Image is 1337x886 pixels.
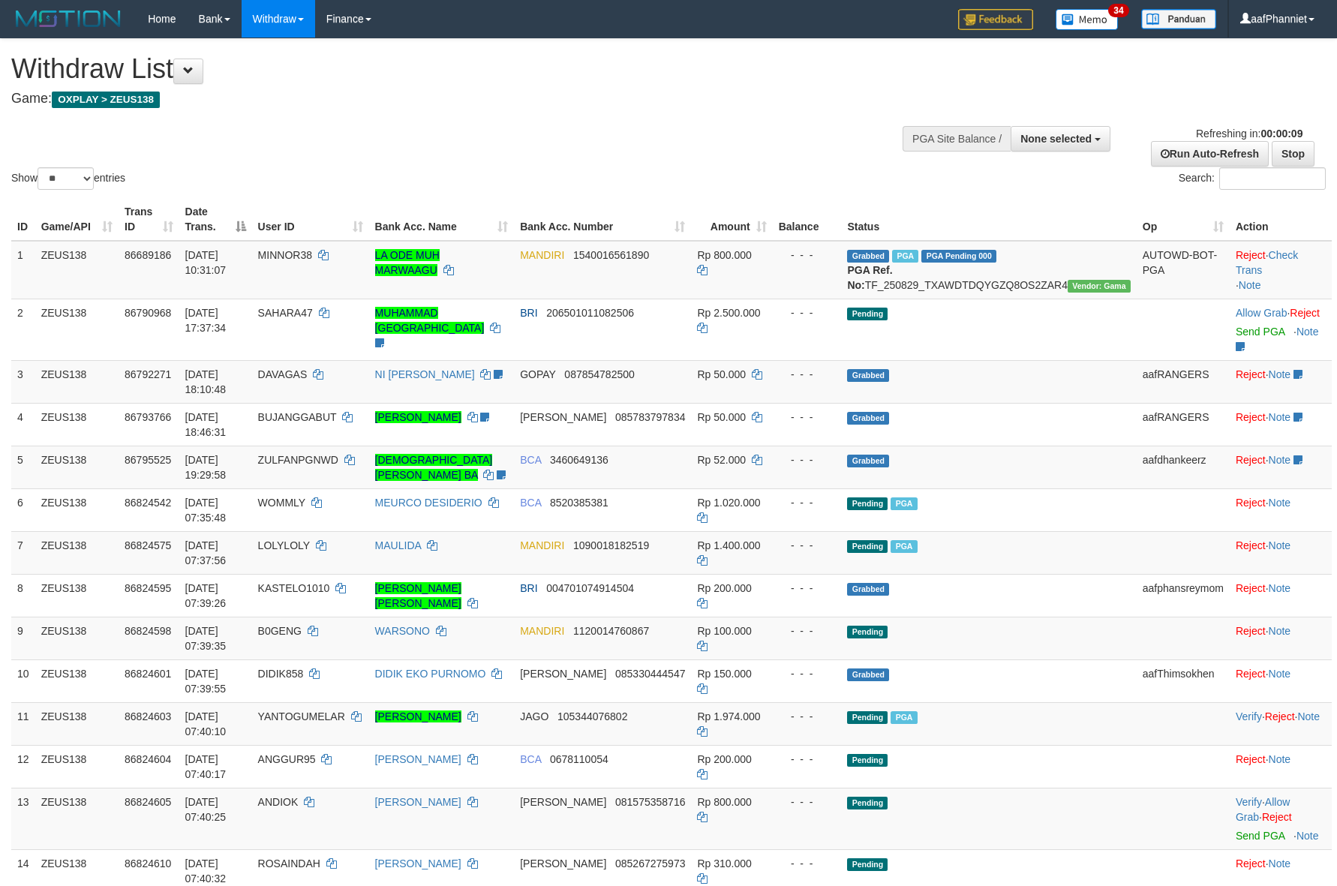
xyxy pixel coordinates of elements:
span: Grabbed [847,668,889,681]
a: [PERSON_NAME] [375,411,461,423]
td: · [1230,574,1332,617]
a: [PERSON_NAME] [375,796,461,808]
td: · · [1230,241,1332,299]
td: aafphansreymom [1137,574,1230,617]
span: Grabbed [847,250,889,263]
span: ANGGUR95 [258,753,316,765]
span: [DATE] 07:40:17 [185,753,227,780]
div: PGA Site Balance / [903,126,1011,152]
img: Button%20Memo.svg [1056,9,1119,30]
a: Reject [1262,811,1292,823]
div: - - - [779,538,836,553]
td: 13 [11,788,35,849]
a: Reject [1236,249,1266,261]
span: [PERSON_NAME] [520,411,606,423]
a: Verify [1236,796,1262,808]
span: WOMMLY [258,497,305,509]
span: 86795525 [125,454,171,466]
a: Allow Grab [1236,796,1290,823]
td: · [1230,531,1332,574]
span: Marked by aaftanly [891,540,917,553]
span: [DATE] 07:35:48 [185,497,227,524]
input: Search: [1219,167,1326,190]
button: None selected [1011,126,1110,152]
a: [PERSON_NAME] [375,710,461,722]
span: Rp 1.020.000 [697,497,760,509]
div: - - - [779,623,836,638]
td: · [1230,299,1332,360]
span: Rp 2.500.000 [697,307,760,319]
span: OXPLAY > ZEUS138 [52,92,160,108]
a: Reject [1236,368,1266,380]
span: 86793766 [125,411,171,423]
th: Game/API: activate to sort column ascending [35,198,119,241]
th: Op: activate to sort column ascending [1137,198,1230,241]
span: KASTELO1010 [258,582,330,594]
span: 86824595 [125,582,171,594]
span: Pending [847,540,888,553]
td: ZEUS138 [35,446,119,488]
a: Verify [1236,710,1262,722]
span: Marked by aaftanly [891,711,917,724]
span: Rp 50.000 [697,411,746,423]
a: Reject [1236,539,1266,551]
span: Pending [847,308,888,320]
a: LA ODE MUH MARWAAGU [375,249,440,276]
span: LOLYLOLY [258,539,310,551]
a: Reject [1236,497,1266,509]
span: MANDIRI [520,625,564,637]
span: YANTOGUMELAR [258,710,345,722]
span: 86790968 [125,307,171,319]
td: ZEUS138 [35,360,119,403]
div: - - - [779,666,836,681]
a: Note [1269,539,1291,551]
span: 86824598 [125,625,171,637]
a: Note [1269,454,1291,466]
a: MUHAMMAD [GEOGRAPHIC_DATA] [375,307,485,334]
td: 9 [11,617,35,659]
td: · [1230,617,1332,659]
div: - - - [779,248,836,263]
td: 8 [11,574,35,617]
select: Showentries [38,167,94,190]
td: aafRANGERS [1137,403,1230,446]
td: 10 [11,659,35,702]
a: Reject [1236,454,1266,466]
span: 86824610 [125,857,171,869]
label: Search: [1179,167,1326,190]
a: Note [1269,582,1291,594]
img: panduan.png [1141,9,1216,29]
span: MINNOR38 [258,249,312,261]
span: Copy 1120014760867 to clipboard [573,625,649,637]
td: · [1230,360,1332,403]
a: Note [1296,326,1319,338]
span: Pending [847,797,888,809]
th: Bank Acc. Number: activate to sort column ascending [514,198,691,241]
a: DIDIK EKO PURNOMO [375,668,486,680]
span: Rp 52.000 [697,454,746,466]
span: Vendor URL: https://trx31.1velocity.biz [1068,280,1131,293]
span: 86824542 [125,497,171,509]
span: Copy 085783797834 to clipboard [615,411,685,423]
th: User ID: activate to sort column ascending [252,198,369,241]
td: ZEUS138 [35,574,119,617]
span: ANDIOK [258,796,299,808]
span: ZULFANPGNWD [258,454,338,466]
td: aafdhankeerz [1137,446,1230,488]
th: Status [841,198,1136,241]
a: Check Trans [1236,249,1298,276]
a: Note [1269,625,1291,637]
span: DAVAGAS [258,368,308,380]
span: Copy 1540016561890 to clipboard [573,249,649,261]
th: Date Trans.: activate to sort column descending [179,198,252,241]
td: ZEUS138 [35,702,119,745]
span: [PERSON_NAME] [520,857,606,869]
td: 12 [11,745,35,788]
span: BRI [520,307,537,319]
span: [DATE] 07:40:10 [185,710,227,737]
span: Refreshing in: [1196,128,1302,140]
th: Trans ID: activate to sort column ascending [119,198,179,241]
div: - - - [779,581,836,596]
span: Rp 150.000 [697,668,751,680]
a: Reject [1265,710,1295,722]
